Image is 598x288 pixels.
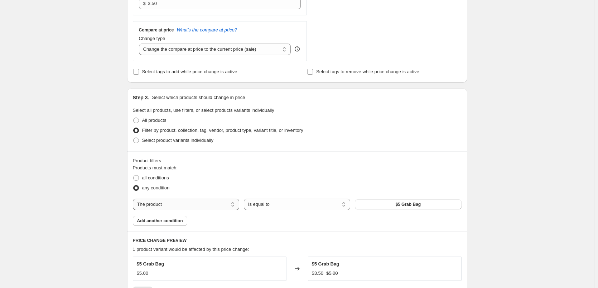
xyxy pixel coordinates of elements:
[137,261,164,267] span: $5 Grab Bag
[177,27,237,33] button: What's the compare at price?
[133,108,274,113] span: Select all products, use filters, or select products variants individually
[395,202,421,207] span: $5 Grab Bag
[294,45,301,53] div: help
[133,165,178,170] span: Products must match:
[355,199,461,209] button: $5 Grab Bag
[142,128,303,133] span: Filter by product, collection, tag, vendor, product type, variant title, or inventory
[133,157,462,164] div: Product filters
[152,94,245,101] p: Select which products should change in price
[142,118,167,123] span: All products
[142,69,237,74] span: Select tags to add while price change is active
[312,261,339,267] span: $5 Grab Bag
[142,138,213,143] span: Select product variants individually
[326,270,338,277] strike: $5.00
[143,1,146,6] span: $
[312,270,324,277] div: $3.50
[133,247,249,252] span: 1 product variant would be affected by this price change:
[139,36,165,41] span: Change type
[137,218,183,224] span: Add another condition
[133,238,462,243] h6: PRICE CHANGE PREVIEW
[133,216,187,226] button: Add another condition
[316,69,419,74] span: Select tags to remove while price change is active
[139,27,174,33] h3: Compare at price
[137,270,149,277] div: $5.00
[142,185,170,190] span: any condition
[142,175,169,180] span: all conditions
[133,94,149,101] h2: Step 3.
